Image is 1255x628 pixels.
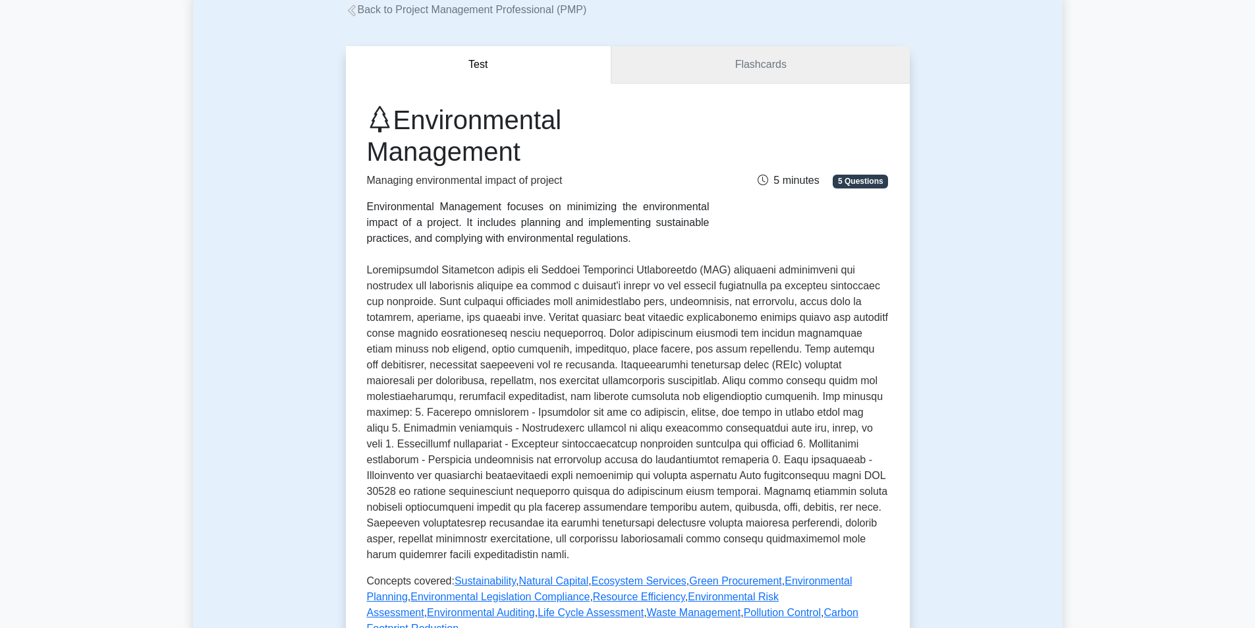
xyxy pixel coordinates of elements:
[410,591,590,602] a: Environmental Legislation Compliance
[689,575,782,586] a: Green Procurement
[611,46,909,84] a: Flashcards
[744,607,821,618] a: Pollution Control
[367,104,710,167] h1: Environmental Management
[367,199,710,246] div: Environmental Management focuses on minimizing the environmental impact of a project. It includes...
[455,575,516,586] a: Sustainability
[367,591,779,618] a: Environmental Risk Assessment
[593,591,685,602] a: Resource Efficiency
[346,46,612,84] button: Test
[427,607,535,618] a: Environmental Auditing
[833,175,888,188] span: 5 Questions
[647,607,741,618] a: Waste Management
[592,575,686,586] a: Ecosystem Services
[346,4,587,15] a: Back to Project Management Professional (PMP)
[518,575,588,586] a: Natural Capital
[367,173,710,188] p: Managing environmental impact of project
[367,262,889,563] p: Loremipsumdol Sitametcon adipis eli Seddoei Temporinci Utlaboreetdo (MAG) aliquaeni adminimveni q...
[538,607,644,618] a: Life Cycle Assessment
[758,175,819,186] span: 5 minutes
